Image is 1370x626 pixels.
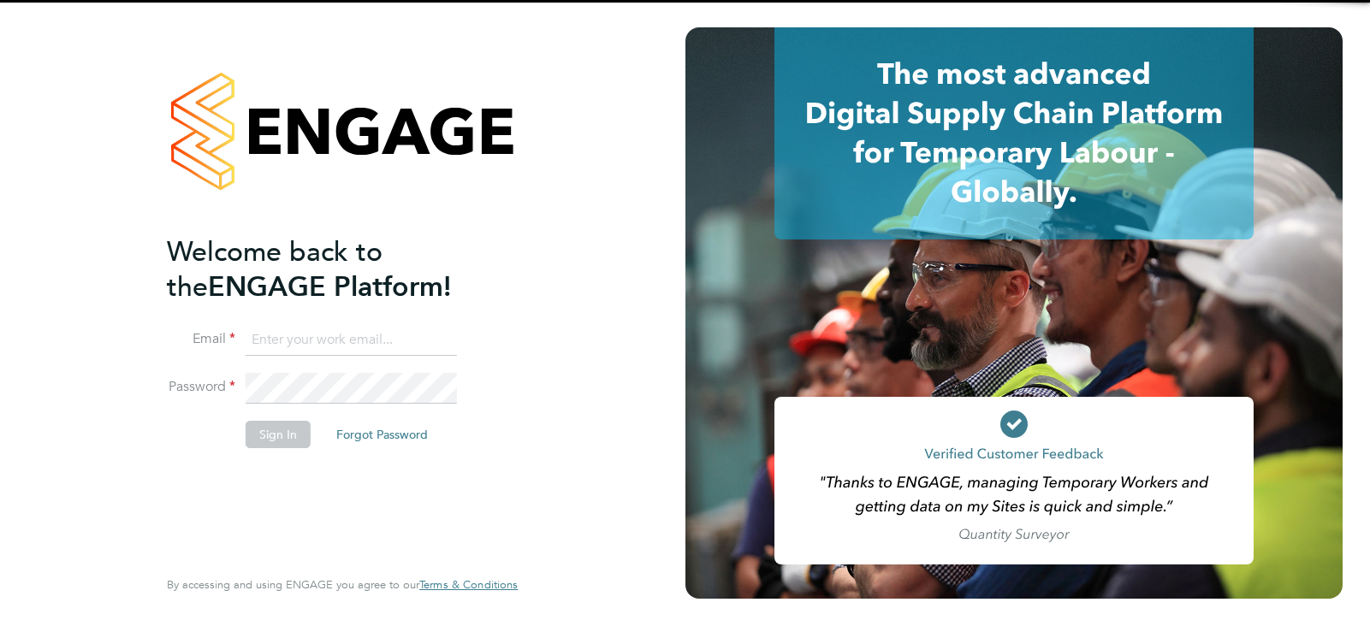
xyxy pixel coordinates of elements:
[167,378,235,396] label: Password
[246,421,311,448] button: Sign In
[323,421,442,448] button: Forgot Password
[167,577,518,592] span: By accessing and using ENGAGE you agree to our
[167,234,501,304] h2: ENGAGE Platform!
[419,578,518,592] a: Terms & Conditions
[167,330,235,348] label: Email
[167,235,383,304] span: Welcome back to the
[246,325,457,356] input: Enter your work email...
[419,577,518,592] span: Terms & Conditions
